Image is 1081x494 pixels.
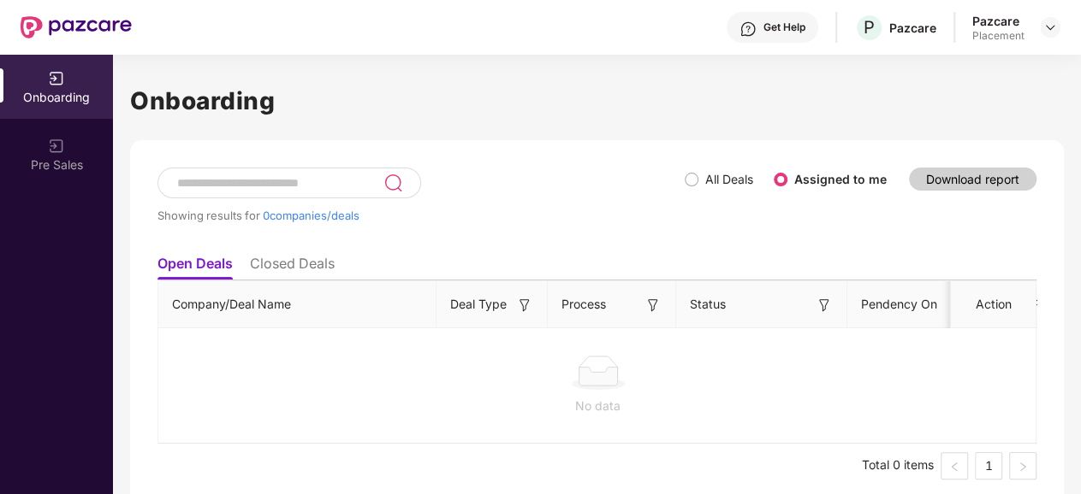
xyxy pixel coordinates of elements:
[172,397,1024,415] div: No data
[130,82,1064,120] h1: Onboarding
[816,297,833,314] img: svg+xml;base64,PHN2ZyB3aWR0aD0iMTYiIGhlaWdodD0iMTYiIHZpZXdCb3g9IjAgMCAxNiAxNiIgZmlsbD0ibm9uZSIgeG...
[250,255,335,279] li: Closed Deals
[48,138,65,155] img: svg+xml;base64,PHN2ZyB3aWR0aD0iMjAiIGhlaWdodD0iMjAiIHZpZXdCb3g9IjAgMCAyMCAyMCIgZmlsbD0ibm9uZSIgeG...
[941,452,968,479] li: Previous Page
[1018,462,1028,472] span: right
[794,172,887,186] label: Assigned to me
[21,16,132,38] img: New Pazcare Logo
[951,281,1036,328] th: Action
[705,172,753,186] label: All Deals
[263,209,359,222] span: 0 companies/deals
[972,29,1025,43] div: Placement
[975,452,1002,479] li: 1
[1043,21,1057,34] img: svg+xml;base64,PHN2ZyBpZD0iRHJvcGRvd24tMzJ4MzIiIHhtbG5zPSJodHRwOi8vd3d3LnczLm9yZy8yMDAwL3N2ZyIgd2...
[1009,452,1036,479] button: right
[644,297,662,314] img: svg+xml;base64,PHN2ZyB3aWR0aD0iMTYiIGhlaWdodD0iMTYiIHZpZXdCb3g9IjAgMCAxNiAxNiIgZmlsbD0ibm9uZSIgeG...
[972,13,1025,29] div: Pazcare
[1009,452,1036,479] li: Next Page
[157,209,685,222] div: Showing results for
[157,255,233,279] li: Open Deals
[889,20,936,36] div: Pazcare
[561,295,606,314] span: Process
[861,295,937,314] span: Pendency On
[690,295,726,314] span: Status
[862,452,934,479] li: Total 0 items
[949,462,959,472] span: left
[976,453,1001,479] a: 1
[763,21,805,34] div: Get Help
[383,173,403,193] img: svg+xml;base64,PHN2ZyB3aWR0aD0iMjQiIGhlaWdodD0iMjUiIHZpZXdCb3g9IjAgMCAyNCAyNSIgZmlsbD0ibm9uZSIgeG...
[739,21,757,38] img: svg+xml;base64,PHN2ZyBpZD0iSGVscC0zMngzMiIgeG1sbnM9Imh0dHA6Ly93d3cudzMub3JnLzIwMDAvc3ZnIiB3aWR0aD...
[158,281,437,328] th: Company/Deal Name
[450,295,507,314] span: Deal Type
[48,70,65,87] img: svg+xml;base64,PHN2ZyB3aWR0aD0iMjAiIGhlaWdodD0iMjAiIHZpZXdCb3g9IjAgMCAyMCAyMCIgZmlsbD0ibm9uZSIgeG...
[941,452,968,479] button: left
[516,297,533,314] img: svg+xml;base64,PHN2ZyB3aWR0aD0iMTYiIGhlaWdodD0iMTYiIHZpZXdCb3g9IjAgMCAxNiAxNiIgZmlsbD0ibm9uZSIgeG...
[864,17,875,38] span: P
[909,168,1036,191] button: Download report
